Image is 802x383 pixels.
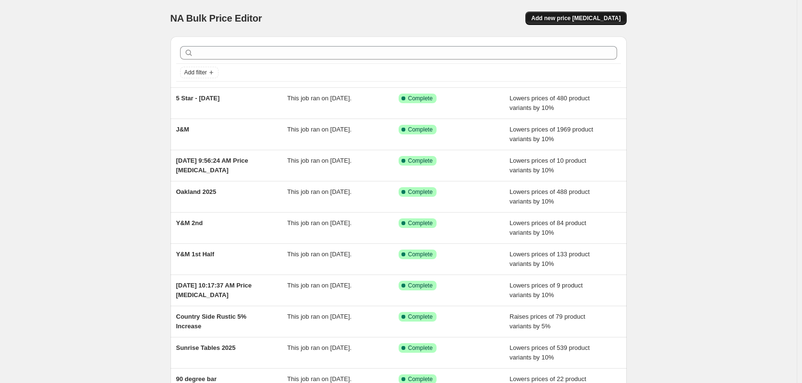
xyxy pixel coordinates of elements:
[408,95,433,102] span: Complete
[287,126,352,133] span: This job ran on [DATE].
[408,157,433,165] span: Complete
[408,126,433,133] span: Complete
[176,95,220,102] span: 5 Star - [DATE]
[176,375,217,383] span: 90 degree bar
[287,157,352,164] span: This job ran on [DATE].
[176,282,252,299] span: [DATE] 10:17:37 AM Price [MEDICAL_DATA]
[408,344,433,352] span: Complete
[510,157,586,174] span: Lowers prices of 10 product variants by 10%
[287,282,352,289] span: This job ran on [DATE].
[510,344,590,361] span: Lowers prices of 539 product variants by 10%
[408,188,433,196] span: Complete
[176,251,214,258] span: Y&M 1st Half
[408,375,433,383] span: Complete
[510,219,586,236] span: Lowers prices of 84 product variants by 10%
[176,344,236,351] span: Sunrise Tables 2025
[408,282,433,289] span: Complete
[408,251,433,258] span: Complete
[531,14,620,22] span: Add new price [MEDICAL_DATA]
[287,251,352,258] span: This job ran on [DATE].
[510,282,583,299] span: Lowers prices of 9 product variants by 10%
[176,313,247,330] span: Country Side Rustic 5% Increase
[287,95,352,102] span: This job ran on [DATE].
[510,251,590,267] span: Lowers prices of 133 product variants by 10%
[180,67,219,78] button: Add filter
[176,126,189,133] span: J&M
[525,12,626,25] button: Add new price [MEDICAL_DATA]
[176,219,203,227] span: Y&M 2nd
[176,188,217,195] span: Oakland 2025
[510,313,585,330] span: Raises prices of 79 product variants by 5%
[287,219,352,227] span: This job ran on [DATE].
[510,188,590,205] span: Lowers prices of 488 product variants by 10%
[170,13,262,24] span: NA Bulk Price Editor
[287,375,352,383] span: This job ran on [DATE].
[176,157,248,174] span: [DATE] 9:56:24 AM Price [MEDICAL_DATA]
[287,188,352,195] span: This job ran on [DATE].
[287,344,352,351] span: This job ran on [DATE].
[510,126,593,143] span: Lowers prices of 1969 product variants by 10%
[408,313,433,321] span: Complete
[510,95,590,111] span: Lowers prices of 480 product variants by 10%
[184,69,207,76] span: Add filter
[408,219,433,227] span: Complete
[287,313,352,320] span: This job ran on [DATE].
